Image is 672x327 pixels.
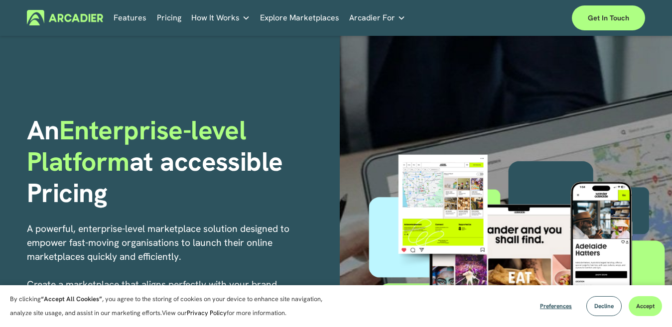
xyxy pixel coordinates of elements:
span: How It Works [191,11,240,25]
h1: An at accessible Pricing [27,115,333,209]
a: Explore Marketplaces [260,10,339,25]
button: Preferences [533,296,579,316]
img: Arcadier [27,10,103,25]
p: By clicking , you agree to the storing of cookies on your device to enhance site navigation, anal... [10,292,334,320]
span: Arcadier For [349,11,395,25]
button: Decline [586,296,622,316]
a: Privacy Policy [187,309,227,317]
button: Accept [629,296,662,316]
a: Features [114,10,146,25]
strong: “Accept All Cookies” [41,295,102,303]
span: Decline [594,302,614,310]
a: Pricing [157,10,181,25]
span: Enterprise-level Platform [27,113,253,179]
a: folder dropdown [191,10,250,25]
span: Preferences [540,302,572,310]
a: Get in touch [572,5,645,30]
a: folder dropdown [349,10,405,25]
span: Accept [636,302,655,310]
